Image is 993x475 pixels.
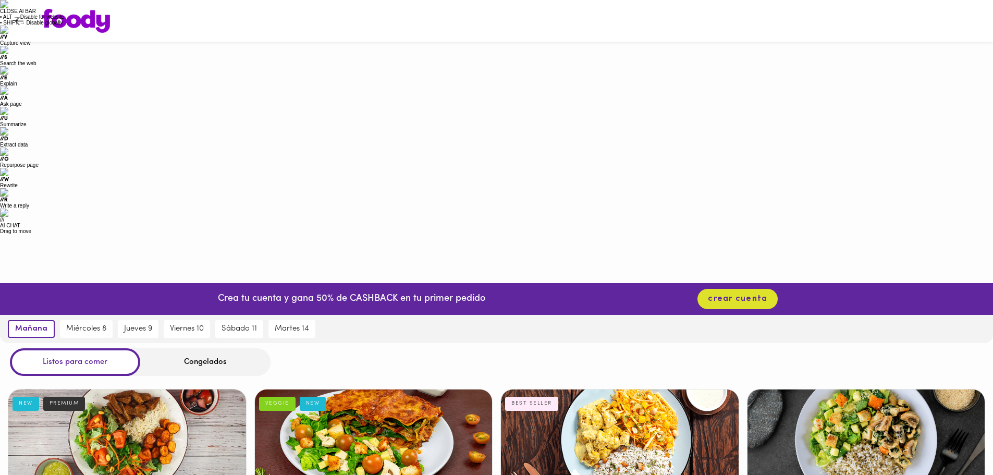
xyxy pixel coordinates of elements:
span: jueves 9 [124,324,152,334]
iframe: Messagebird Livechat Widget [933,415,983,465]
span: mañana [15,324,47,334]
div: Congelados [140,348,271,376]
button: mañana [8,320,55,338]
span: martes 14 [275,324,309,334]
button: sábado 11 [215,320,263,338]
div: VEGGIE [259,397,296,410]
button: martes 14 [268,320,315,338]
button: crear cuenta [697,289,778,309]
button: miércoles 8 [60,320,113,338]
span: viernes 10 [170,324,204,334]
span: crear cuenta [708,294,767,304]
button: jueves 9 [118,320,158,338]
span: sábado 11 [222,324,257,334]
div: NEW [300,397,326,410]
div: PREMIUM [43,397,85,410]
p: Crea tu cuenta y gana 50% de CASHBACK en tu primer pedido [218,293,485,306]
div: Listos para comer [10,348,140,376]
div: BEST SELLER [505,397,558,410]
button: viernes 10 [164,320,210,338]
div: NEW [13,397,39,410]
span: miércoles 8 [66,324,106,334]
